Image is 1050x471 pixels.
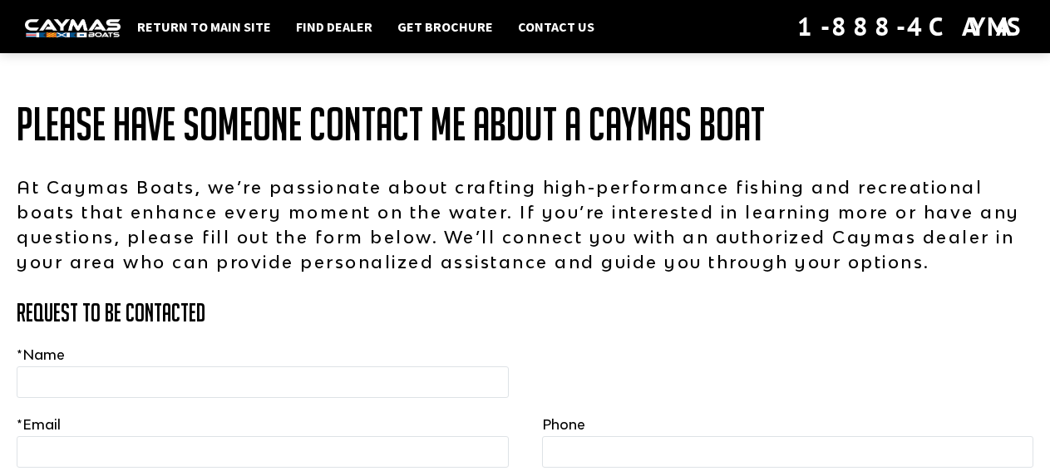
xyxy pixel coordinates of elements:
[542,415,585,434] label: Phone
[288,16,381,37] a: Find Dealer
[25,19,121,37] img: white-logo-c9c8dbefe5ff5ceceb0f0178aa75bf4bb51f6bca0971e226c86eb53dfe498488.png
[17,299,1033,326] h3: Request to Be Contacted
[17,415,61,434] label: Email
[510,16,603,37] a: Contact Us
[797,8,1025,45] div: 1-888-4CAYMAS
[17,345,65,365] label: Name
[389,16,501,37] a: Get Brochure
[17,100,1033,150] h1: Please have someone contact me about a Caymas Boat
[17,174,1033,274] p: At Caymas Boats, we’re passionate about crafting high-performance fishing and recreational boats ...
[129,16,279,37] a: Return to main site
